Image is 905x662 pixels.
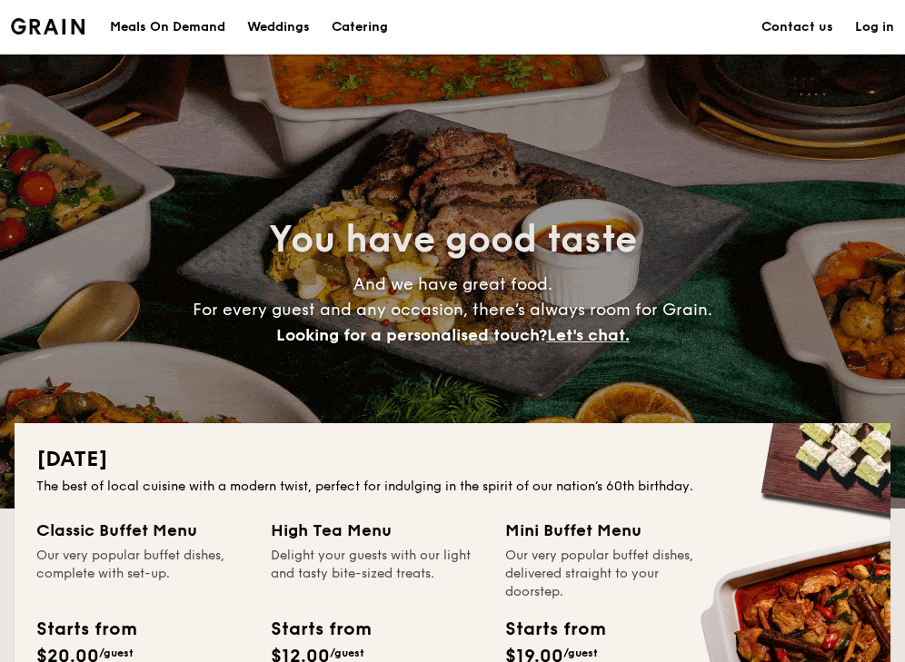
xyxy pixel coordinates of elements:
a: Logotype [11,18,85,35]
div: High Tea Menu [271,518,483,543]
div: Classic Buffet Menu [36,518,249,543]
div: Starts from [36,616,135,643]
span: You have good taste [269,218,637,262]
span: Looking for a personalised touch? [276,325,547,345]
div: The best of local cuisine with a modern twist, perfect for indulging in the spirit of our nation’... [36,478,869,496]
div: Starts from [271,616,370,643]
div: Our very popular buffet dishes, complete with set-up. [36,547,249,601]
div: Starts from [505,616,604,643]
span: /guest [563,647,598,659]
img: Grain [11,18,85,35]
span: /guest [330,647,364,659]
span: And we have great food. For every guest and any occasion, there’s always room for Grain. [193,274,712,345]
div: Mini Buffet Menu [505,518,718,543]
div: Delight your guests with our light and tasty bite-sized treats. [271,547,483,601]
span: /guest [99,647,134,659]
span: Let's chat. [547,325,630,345]
div: Our very popular buffet dishes, delivered straight to your doorstep. [505,547,718,601]
h2: [DATE] [36,445,869,474]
